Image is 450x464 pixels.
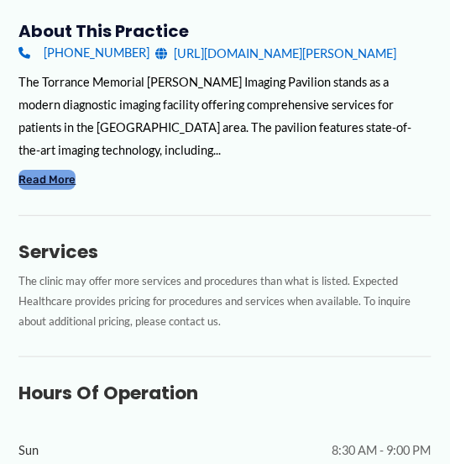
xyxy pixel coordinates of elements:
h3: Hours of Operation [18,382,431,405]
span: 8:30 AM - 9:00 PM [332,440,432,462]
div: The Torrance Memorial [PERSON_NAME] Imaging Pavilion stands as a modern diagnostic imaging facili... [18,71,431,161]
button: Read More [18,170,76,189]
h3: Services [18,240,431,264]
a: [PHONE_NUMBER] [18,42,149,65]
h3: About this practice [18,20,431,42]
a: [URL][DOMAIN_NAME][PERSON_NAME] [155,42,397,65]
span: Sun [18,440,39,462]
p: The clinic may offer more services and procedures than what is listed. Expected Healthcare provid... [18,271,431,332]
